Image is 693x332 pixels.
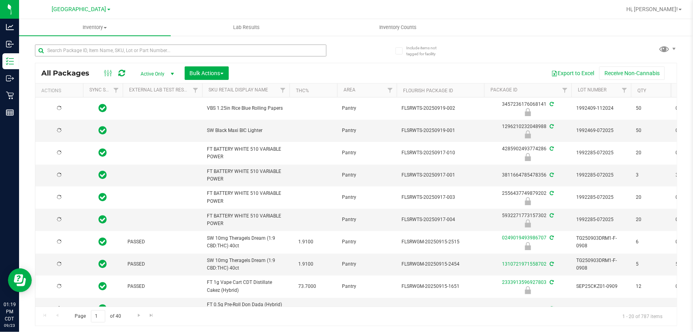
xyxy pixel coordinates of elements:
[576,283,626,290] span: SEP25CKZ01-0909
[99,303,107,314] span: In Sync
[576,235,626,250] span: TG250903DRM1-F-0908
[483,153,573,161] div: Newly Received
[6,91,14,99] inline-svg: Retail
[99,169,107,181] span: In Sync
[99,236,107,247] span: In Sync
[296,88,309,93] a: THC%
[576,105,626,112] span: 1992409-112024
[490,87,517,93] a: Package ID
[207,257,285,272] span: SW 10mg Theragels Dream (1:9 CBD:THC) 40ct
[576,305,626,313] span: 5-AUG25DDA02-0909
[344,87,355,93] a: Area
[91,310,105,322] input: 1
[369,24,428,31] span: Inventory Counts
[207,190,285,205] span: FT BATTERY WHITE 510 VARIABLE POWER
[4,322,15,328] p: 09/23
[127,283,197,290] span: PASSED
[483,190,573,205] div: 2556437749879202
[127,260,197,268] span: PASSED
[52,6,106,13] span: [GEOGRAPHIC_DATA]
[483,197,573,205] div: Newly Received
[6,40,14,48] inline-svg: Inbound
[207,301,285,316] span: FT 0.5g Pre-Roll Don Dada (Hybrid) 5ct
[402,194,479,201] span: FLSRWTS-20250917-003
[294,281,320,292] span: 73.7000
[483,286,573,294] div: Newly Received
[626,6,678,12] span: Hi, [PERSON_NAME]!
[110,83,123,97] a: Filter
[576,127,626,134] span: 1992469-072025
[35,45,326,56] input: Search Package ID, Item Name, SKU, Lot or Part Number...
[636,238,666,246] span: 6
[483,101,573,116] div: 3457236176068141
[99,192,107,203] span: In Sync
[483,145,573,161] div: 4285902493774286
[636,194,666,201] span: 20
[548,124,554,129] span: Sync from Compliance System
[342,305,392,313] span: Pantry
[294,236,317,248] span: 1.9100
[207,279,285,294] span: FT 1g Vape Cart CDT Distillate Cakez (Hybrid)
[68,310,128,322] span: Page of 40
[548,190,554,196] span: Sync from Compliance System
[342,105,392,112] span: Pantry
[402,260,479,268] span: FLSRWGM-20250915-2454
[636,149,666,157] span: 20
[402,105,479,112] span: FLSRWTS-20250919-002
[127,238,197,246] span: PASSED
[636,305,666,313] span: 10
[636,283,666,290] span: 12
[207,212,285,227] span: FT BATTERY WHITE 510 VARIABLE POWER
[41,88,80,93] div: Actions
[403,88,453,93] a: Flourish Package ID
[133,310,145,321] a: Go to the next page
[294,258,317,270] span: 1.9100
[99,125,107,136] span: In Sync
[502,306,546,311] a: 4947543439703456
[402,149,479,157] span: FLSRWTS-20250917-010
[548,146,554,151] span: Sync from Compliance System
[546,66,599,80] button: Export to Excel
[548,213,554,218] span: Sync from Compliance System
[576,257,626,272] span: TG250903DRM1-F-0908
[99,103,107,114] span: In Sync
[127,305,197,313] span: PASSED
[636,127,666,134] span: 50
[6,23,14,31] inline-svg: Analytics
[89,87,120,93] a: Sync Status
[207,168,285,183] span: FT BATTERY WHITE 510 VARIABLE POWER
[41,69,97,78] span: All Packages
[637,88,646,93] a: Qty
[576,171,626,179] span: 1992285-072025
[402,305,479,313] span: FLSRWGM-20250915-817
[406,45,446,57] span: Include items not tagged for facility
[483,219,573,227] div: Newly Received
[342,283,392,290] span: Pantry
[19,24,171,31] span: Inventory
[636,216,666,223] span: 20
[548,101,554,107] span: Sync from Compliance System
[402,216,479,223] span: FLSRWTS-20250917-004
[576,149,626,157] span: 1992285-072025
[99,258,107,270] span: In Sync
[19,19,171,36] a: Inventory
[548,172,554,178] span: Sync from Compliance System
[185,66,229,80] button: Bulk Actions
[6,74,14,82] inline-svg: Outbound
[6,109,14,116] inline-svg: Reports
[483,130,573,138] div: Newly Received
[599,66,665,80] button: Receive Non-Cannabis
[207,235,285,250] span: SW 10mg Theragels Dream (1:9 CBD:THC) 40ct
[576,194,626,201] span: 1992285-072025
[146,310,157,321] a: Go to the last page
[548,235,554,241] span: Sync from Compliance System
[342,238,392,246] span: Pantry
[402,238,479,246] span: FLSRWGM-20250915-2515
[483,171,573,179] div: 3811664785478356
[276,83,290,97] a: Filter
[189,83,202,97] a: Filter
[548,261,554,267] span: Sync from Compliance System
[8,268,32,292] iframe: Resource center
[578,87,606,93] a: Lot Number
[99,214,107,225] span: In Sync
